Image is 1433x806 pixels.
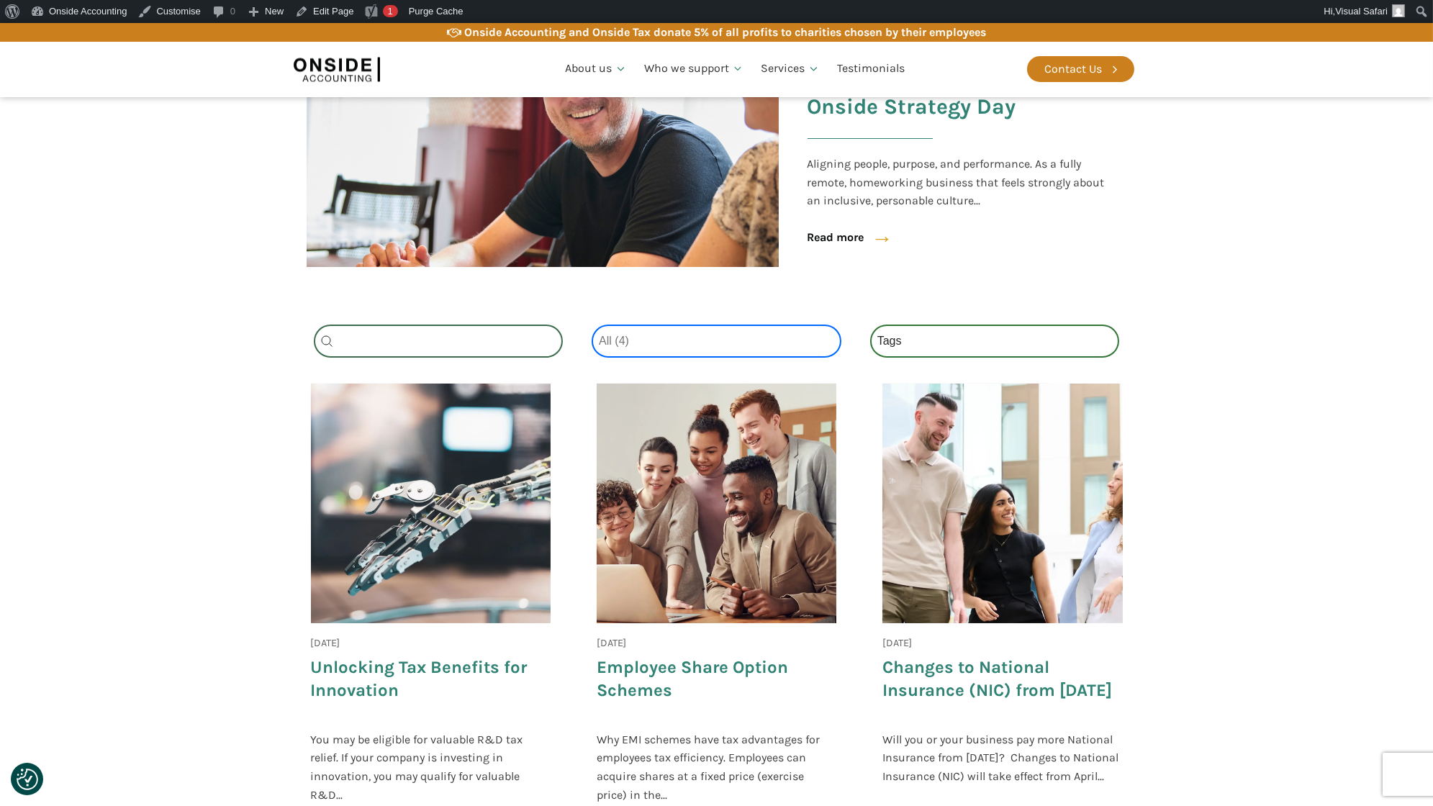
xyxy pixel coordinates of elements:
div: Contact Us [1045,60,1103,78]
div: You may be eligible for valuable R&D tax relief. If your company is investing in innovation, you ... [311,730,551,804]
span: Visual Safari [1335,6,1388,17]
a: Services [752,45,828,94]
span: 1 [387,6,392,17]
div: Onside Accounting and Onside Tax donate 5% of all profits to charities chosen by their employees [465,23,987,42]
span: Aligning people, purpose, and performance. As a fully remote, homeworking business that feels str... [808,155,1113,210]
a: Read more [808,228,864,247]
span: Onside Strategy Day [808,93,1016,121]
div: Why EMI schemes have tax advantages for employees tax efficiency. Employees can acquire shares at... [597,730,836,804]
a: Employee Share Option Schemes [597,656,836,701]
img: Onside Accounting [294,53,380,86]
a: About us [556,45,636,94]
a: Onside Strategy Day [808,95,1113,162]
div: [DATE] [311,635,340,651]
a: Changes to National Insurance (NIC) from [DATE] [882,656,1122,701]
div: [DATE] [597,635,626,651]
a: Testimonials [828,45,913,94]
button: Consent Preferences [17,769,38,790]
div: Will you or your business pay more National Insurance from [DATE]? Changes to National Insurance ... [882,730,1122,804]
a: Unlocking Tax Benefits for Innovation [311,656,551,701]
a: Who we support [636,45,753,94]
a: Contact Us [1027,56,1134,82]
div: [DATE] [882,635,912,651]
div: → [857,221,893,255]
img: Revisit consent button [17,769,38,790]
